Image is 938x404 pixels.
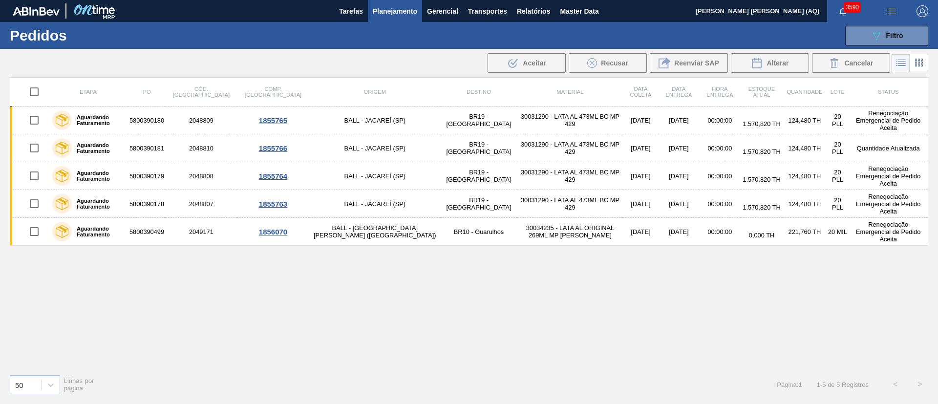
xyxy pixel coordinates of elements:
a: Aguardando Faturamento58003901802048809BALL - JACAREÍ (SP)BR19 - [GEOGRAPHIC_DATA]30031290 - LATA... [10,106,928,134]
td: [DATE] [659,162,699,190]
span: Data coleta [630,86,652,98]
a: Aguardando Faturamento58003901792048808BALL - JACAREÍ (SP)BR19 - [GEOGRAPHIC_DATA]30031290 - LATA... [10,162,928,190]
td: 5800390178 [128,190,166,218]
div: Alterar Pedido [731,53,809,73]
td: 00:00:00 [699,162,741,190]
td: BR19 - [GEOGRAPHIC_DATA] [440,134,517,162]
td: 2048810 [166,134,237,162]
td: 5800390180 [128,106,166,134]
td: 124,480 TH [783,162,826,190]
td: [DATE] [623,106,659,134]
td: BALL - JACAREÍ (SP) [309,134,440,162]
span: Hora Entrega [706,86,733,98]
a: Aguardando Faturamento58003901812048810BALL - JACAREÍ (SP)BR19 - [GEOGRAPHIC_DATA]30031290 - LATA... [10,134,928,162]
button: Alterar [731,53,809,73]
span: Aceitar [523,59,546,67]
label: Aguardando Faturamento [72,198,124,210]
td: [DATE] [659,190,699,218]
span: 1.570,820 TH [743,204,780,211]
td: [DATE] [623,134,659,162]
a: Aguardando Faturamento58003901782048807BALL - JACAREÍ (SP)BR19 - [GEOGRAPHIC_DATA]30031290 - LATA... [10,190,928,218]
td: [DATE] [623,162,659,190]
button: Filtro [845,26,928,45]
span: Gerencial [427,5,458,17]
span: 1 - 5 de 5 Registros [817,381,869,388]
span: Status [878,89,898,95]
span: Alterar [767,59,789,67]
td: 20 PLL [827,190,849,218]
td: BALL - JACAREÍ (SP) [309,162,440,190]
td: 20 PLL [827,134,849,162]
td: 30034235 - LATA AL ORIGINAL 269ML MP [PERSON_NAME] [517,218,623,246]
td: [DATE] [659,134,699,162]
td: 124,480 TH [783,190,826,218]
td: Renegociação Emergencial de Pedido Aceita [849,106,928,134]
td: 2049171 [166,218,237,246]
img: TNhmsLtSVTkK8tSr43FrP2fwEKptu5GPRR3wAAAABJRU5ErkJggg== [13,7,60,16]
td: Renegociação Emergencial de Pedido Aceita [849,190,928,218]
div: 1856070 [238,228,308,236]
span: Reenviar SAP [674,59,719,67]
span: Relatórios [517,5,550,17]
button: Notificações [827,4,858,18]
td: 124,480 TH [783,134,826,162]
span: 3590 [844,2,861,13]
div: 1855766 [238,144,308,152]
div: 1855763 [238,200,308,208]
td: 00:00:00 [699,134,741,162]
span: Filtro [886,32,903,40]
label: Aguardando Faturamento [72,142,124,154]
span: Data Entrega [665,86,692,98]
td: 00:00:00 [699,218,741,246]
span: Etapa [80,89,97,95]
span: Transportes [468,5,507,17]
td: [DATE] [659,218,699,246]
span: Estoque atual [748,86,775,98]
span: 1.570,820 TH [743,176,780,183]
div: Visão em Cards [910,54,928,72]
div: 50 [15,381,23,389]
div: 1855765 [238,116,308,125]
td: 5800390181 [128,134,166,162]
button: Cancelar [812,53,890,73]
span: Material [556,89,583,95]
td: BR19 - [GEOGRAPHIC_DATA] [440,190,517,218]
div: Cancelar Pedidos em Massa [812,53,890,73]
td: 124,480 TH [783,106,826,134]
td: 20 PLL [827,162,849,190]
span: Comp. [GEOGRAPHIC_DATA] [245,86,301,98]
td: [DATE] [659,106,699,134]
td: Quantidade Atualizada [849,134,928,162]
td: 30031290 - LATA AL 473ML BC MP 429 [517,106,623,134]
h1: Pedidos [10,30,156,41]
td: 30031290 - LATA AL 473ML BC MP 429 [517,162,623,190]
label: Aguardando Faturamento [72,114,124,126]
a: Aguardando Faturamento58003904992049171BALL - [GEOGRAPHIC_DATA][PERSON_NAME] ([GEOGRAPHIC_DATA])B... [10,218,928,246]
div: Recusar [569,53,647,73]
td: Renegociação Emergencial de Pedido Aceita [849,162,928,190]
div: Reenviar SAP [650,53,728,73]
span: 1.570,820 TH [743,120,780,128]
div: 1855764 [238,172,308,180]
button: > [908,372,932,397]
span: Linhas por página [64,377,94,392]
span: Destino [467,89,491,95]
label: Aguardando Faturamento [72,226,124,237]
button: < [883,372,908,397]
span: Origem [364,89,386,95]
span: Tarefas [339,5,363,17]
td: 00:00:00 [699,190,741,218]
span: Recusar [601,59,628,67]
span: Planejamento [373,5,417,17]
td: BR10 - Guarulhos [440,218,517,246]
td: Renegociação Emergencial de Pedido Aceita [849,218,928,246]
span: Página : 1 [777,381,802,388]
span: Quantidade [787,89,822,95]
span: PO [143,89,150,95]
td: 2048809 [166,106,237,134]
td: 2048807 [166,190,237,218]
div: Visão em Lista [892,54,910,72]
td: 00:00:00 [699,106,741,134]
span: Cancelar [844,59,873,67]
